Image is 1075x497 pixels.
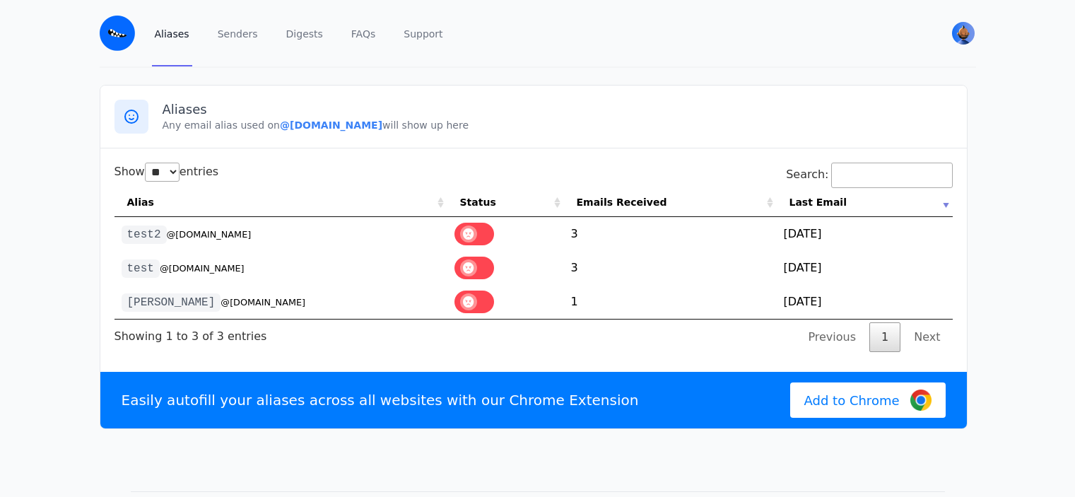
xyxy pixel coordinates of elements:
[564,251,777,285] td: 3
[564,285,777,319] td: 1
[951,21,976,46] button: User menu
[777,251,953,285] td: [DATE]
[160,263,245,274] small: @[DOMAIN_NAME]
[122,293,221,312] code: [PERSON_NAME]
[910,390,932,411] img: Google Chrome Logo
[869,322,900,352] a: 1
[280,119,382,131] b: @[DOMAIN_NAME]
[902,322,952,352] a: Next
[114,165,219,178] label: Show entries
[952,22,975,45] img: John's Avatar
[163,101,953,118] h3: Aliases
[114,320,267,345] div: Showing 1 to 3 of 3 entries
[777,188,953,217] th: Last Email: activate to sort column ascending
[564,217,777,251] td: 3
[796,322,868,352] a: Previous
[786,168,952,181] label: Search:
[122,226,167,244] code: test2
[564,188,777,217] th: Emails Received: activate to sort column ascending
[777,217,953,251] td: [DATE]
[100,16,135,51] img: Email Monster
[167,229,252,240] small: @[DOMAIN_NAME]
[163,118,953,132] p: Any email alias used on will show up here
[447,188,564,217] th: Status: activate to sort column ascending
[777,285,953,319] td: [DATE]
[145,163,180,182] select: Showentries
[114,188,447,217] th: Alias: activate to sort column ascending
[804,391,900,410] span: Add to Chrome
[831,163,953,188] input: Search:
[221,297,305,308] small: @[DOMAIN_NAME]
[790,382,946,418] a: Add to Chrome
[122,390,639,410] p: Easily autofill your aliases across all websites with our Chrome Extension
[122,259,160,278] code: test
